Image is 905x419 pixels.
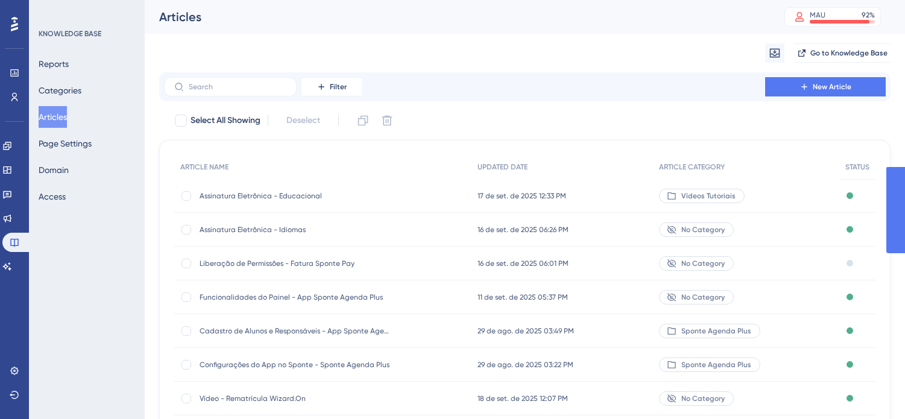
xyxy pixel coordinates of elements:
span: Sponte Agenda Plus [681,326,751,336]
span: Deselect [286,113,320,128]
span: No Category [681,292,725,302]
button: Reports [39,53,69,75]
span: Select All Showing [191,113,260,128]
span: UPDATED DATE [478,162,528,172]
span: Sponte Agenda Plus [681,360,751,370]
span: 29 de ago. de 2025 03:49 PM [478,326,574,336]
button: Filter [301,77,362,96]
span: No Category [681,259,725,268]
button: Deselect [276,110,331,131]
span: Liberação de Permissões - Fatura Sponte Pay [200,259,393,268]
span: Assinatura Eletrônica - Educacional [200,191,393,201]
button: Go to Knowledge Base [794,43,891,63]
button: New Article [765,77,886,96]
span: Vídeos Tutoriais [681,191,736,201]
span: Vídeo - Rematrícula Wizard.On [200,394,393,403]
span: 16 de set. de 2025 06:01 PM [478,259,569,268]
span: 11 de set. de 2025 05:37 PM [478,292,568,302]
span: Cadastro de Alunos e Responsáveis - App Sponte Agenda Plus [200,326,393,336]
span: New Article [813,82,851,92]
span: STATUS [845,162,869,172]
span: Filter [330,82,347,92]
button: Categories [39,80,81,101]
span: ARTICLE CATEGORY [659,162,725,172]
button: Domain [39,159,69,181]
div: Articles [159,8,754,25]
div: KNOWLEDGE BASE [39,29,101,39]
button: Access [39,186,66,207]
span: Assinatura Eletrônica - Idiomas [200,225,393,235]
span: 18 de set. de 2025 12:07 PM [478,394,568,403]
span: 29 de ago. de 2025 03:22 PM [478,360,573,370]
span: No Category [681,225,725,235]
span: Funcionalidades do Painel - App Sponte Agenda Plus [200,292,393,302]
div: 92 % [862,10,875,20]
span: 16 de set. de 2025 06:26 PM [478,225,569,235]
span: Go to Knowledge Base [810,48,888,58]
button: Articles [39,106,67,128]
span: 17 de set. de 2025 12:33 PM [478,191,566,201]
span: Configurações do App no Sponte - Sponte Agenda Plus [200,360,393,370]
div: MAU [810,10,825,20]
input: Search [189,83,286,91]
iframe: UserGuiding AI Assistant Launcher [854,371,891,408]
span: ARTICLE NAME [180,162,229,172]
button: Page Settings [39,133,92,154]
span: No Category [681,394,725,403]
